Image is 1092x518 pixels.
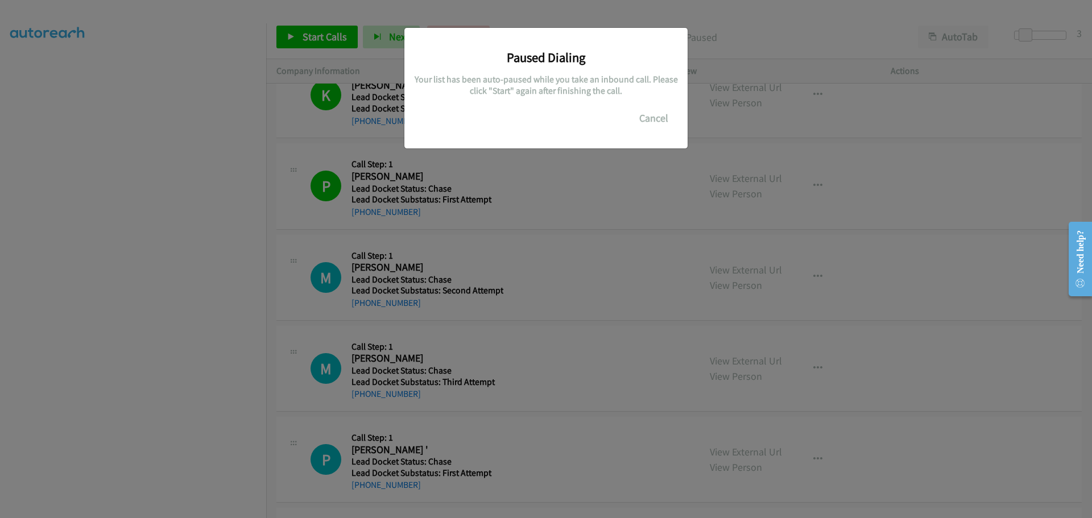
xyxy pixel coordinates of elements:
[1059,214,1092,304] iframe: Resource Center
[628,107,679,130] button: Cancel
[413,49,679,65] h3: Paused Dialing
[413,74,679,96] h5: Your list has been auto-paused while you take an inbound call. Please click "Start" again after f...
